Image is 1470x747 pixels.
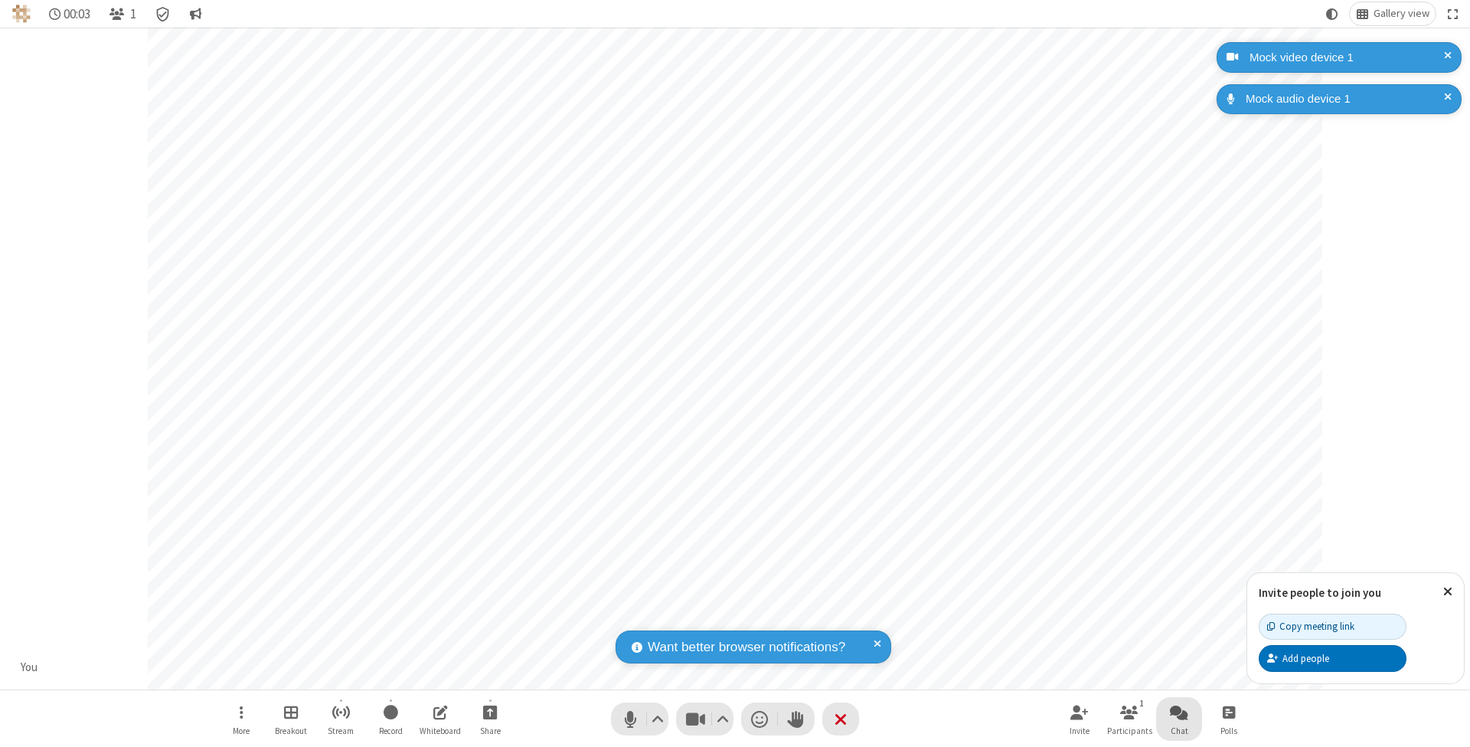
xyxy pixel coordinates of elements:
span: Whiteboard [420,726,461,736]
button: Add people [1259,645,1406,671]
button: Open shared whiteboard [417,697,463,741]
span: Record [379,726,403,736]
button: Fullscreen [1442,2,1465,25]
span: Polls [1220,726,1237,736]
label: Invite people to join you [1259,585,1381,600]
button: Close popover [1432,573,1464,611]
button: End or leave meeting [822,703,859,736]
div: Mock audio device 1 [1240,90,1450,108]
div: You [15,659,44,677]
button: Start recording [367,697,413,741]
div: Meeting details Encryption enabled [149,2,178,25]
span: 1 [130,7,136,21]
button: Open chat [1156,697,1202,741]
button: Change layout [1350,2,1436,25]
span: 00:03 [64,7,90,21]
button: Open menu [218,697,264,741]
span: More [233,726,250,736]
button: Video setting [713,703,733,736]
button: Manage Breakout Rooms [268,697,314,741]
button: Start sharing [467,697,513,741]
button: Open participant list [1106,697,1152,741]
button: Start streaming [318,697,364,741]
button: Mute (⌘+Shift+A) [611,703,668,736]
span: Share [480,726,501,736]
span: Invite [1070,726,1089,736]
div: Timer [43,2,97,25]
button: Conversation [183,2,207,25]
img: QA Selenium DO NOT DELETE OR CHANGE [12,5,31,23]
div: Copy meeting link [1267,619,1354,634]
button: Audio settings [648,703,668,736]
button: Copy meeting link [1259,614,1406,640]
div: Mock video device 1 [1244,49,1450,67]
span: Stream [328,726,354,736]
div: 1 [1135,696,1148,710]
span: Chat [1171,726,1188,736]
button: Using system theme [1320,2,1344,25]
span: Want better browser notifications? [648,637,845,657]
button: Stop video (⌘+Shift+V) [676,703,733,736]
button: Send a reaction [741,703,778,736]
span: Breakout [275,726,307,736]
span: Gallery view [1374,8,1429,20]
button: Open participant list [103,2,142,25]
span: Participants [1107,726,1152,736]
button: Raise hand [778,703,815,736]
button: Invite participants (⌘+Shift+I) [1057,697,1102,741]
button: Open poll [1206,697,1252,741]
